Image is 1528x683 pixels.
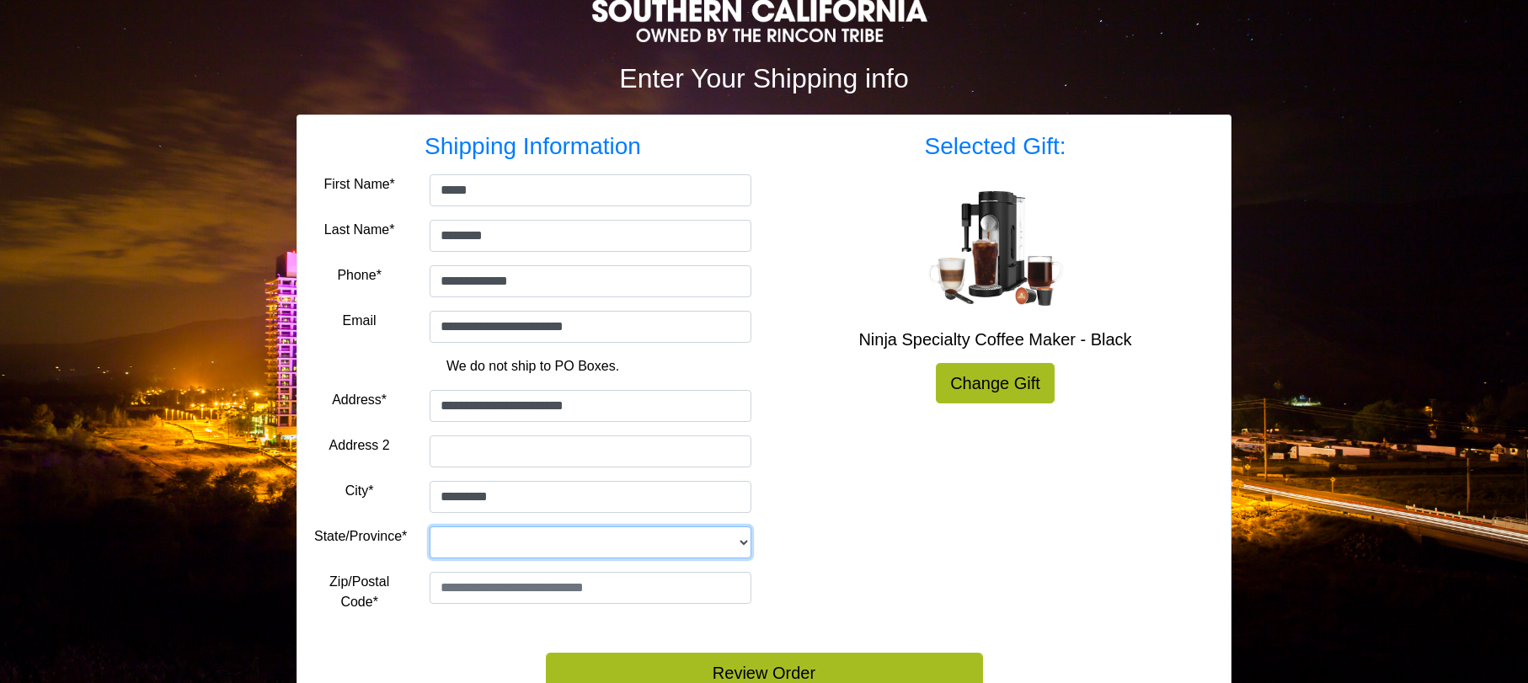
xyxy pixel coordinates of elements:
[314,572,404,612] label: Zip/Postal Code*
[343,311,377,331] label: Email
[324,220,395,240] label: Last Name*
[928,191,1063,306] img: Ninja Specialty Coffee Maker - Black
[332,390,387,410] label: Address*
[323,174,394,195] label: First Name*
[314,526,407,547] label: State/Province*
[329,435,390,456] label: Address 2
[327,356,739,376] p: We do not ship to PO Boxes.
[777,329,1214,350] h5: Ninja Specialty Coffee Maker - Black
[777,132,1214,161] h3: Selected Gift:
[936,363,1055,403] a: Change Gift
[314,132,751,161] h3: Shipping Information
[297,62,1231,94] h2: Enter Your Shipping info
[337,265,382,285] label: Phone*
[345,481,374,501] label: City*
